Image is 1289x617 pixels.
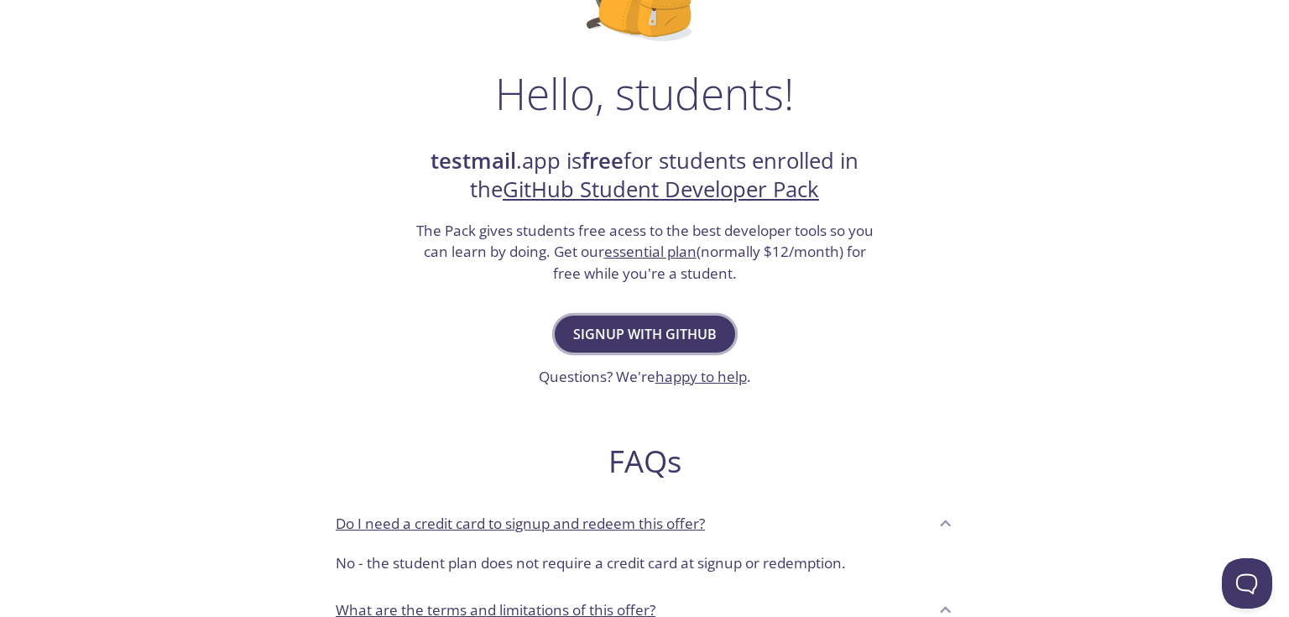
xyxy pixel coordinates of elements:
h1: Hello, students! [495,68,794,118]
iframe: Help Scout Beacon - Open [1222,558,1272,609]
h2: FAQs [322,442,967,480]
button: Signup with GitHub [555,316,735,353]
a: essential plan [604,242,697,261]
span: Signup with GitHub [573,322,717,346]
strong: free [582,146,624,175]
strong: testmail [431,146,516,175]
h2: .app is for students enrolled in the [414,147,875,205]
a: GitHub Student Developer Pack [503,175,819,204]
h3: The Pack gives students free acess to the best developer tools so you can learn by doing. Get our... [414,220,875,285]
p: No - the student plan does not require a credit card at signup or redemption. [336,552,953,574]
div: Do I need a credit card to signup and redeem this offer? [322,546,967,588]
p: Do I need a credit card to signup and redeem this offer? [336,513,705,535]
h3: Questions? We're . [539,366,751,388]
div: Do I need a credit card to signup and redeem this offer? [322,500,967,546]
a: happy to help [655,367,747,386]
